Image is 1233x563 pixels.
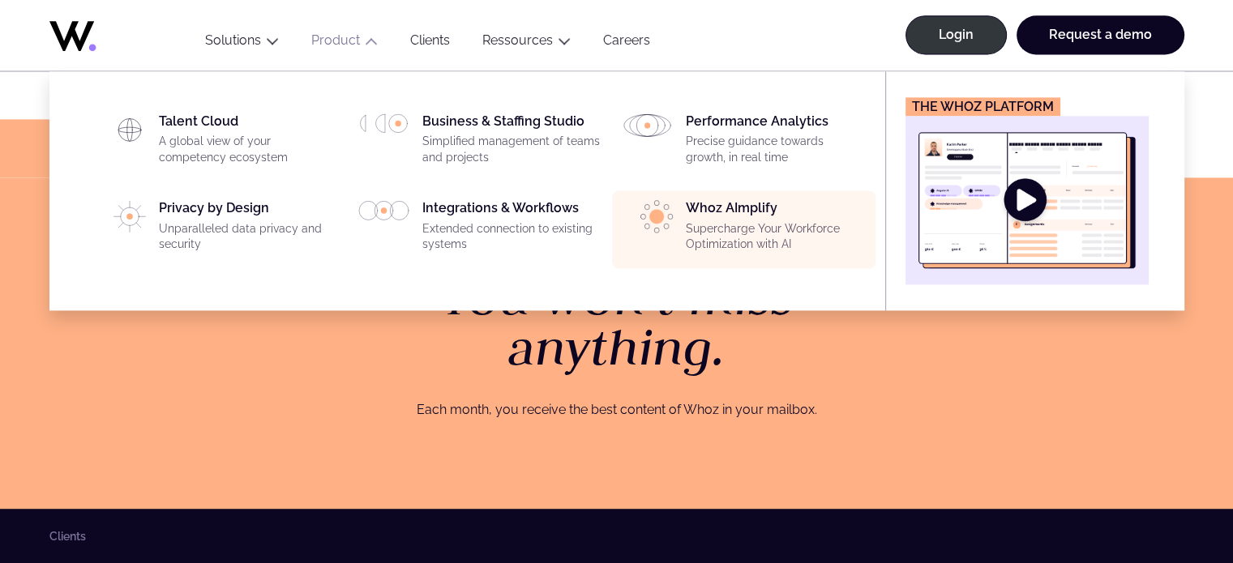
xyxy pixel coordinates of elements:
a: Business & Staffing StudioSimplified management of teams and projects [358,113,602,172]
img: PICTO_CONFIANCE_NUMERIQUE.svg [113,200,145,232]
nav: Breadcrumbs [49,530,1184,543]
img: PICTO_INTEGRATION.svg [358,200,409,220]
div: Integrations & Workflows [422,200,602,258]
a: The Whoz platform [905,97,1149,284]
a: Whoz AImplifySupercharge Your Workforce Optimization with AI [622,200,866,258]
a: Talent CloudA global view of your competency ecosystem [95,113,339,172]
button: Ressources [466,32,587,54]
a: Request a demo [1017,15,1184,54]
p: Unparalleled data privacy and security [159,221,339,253]
div: Talent Cloud [159,113,339,172]
p: Newsletter Whoz. [338,228,896,373]
div: Privacy by Design [159,200,339,258]
button: Product [295,32,394,54]
a: Ressources [482,32,553,48]
img: HP_PICTO_ANALYSE_DE_PERFORMANCES.svg [622,113,673,137]
iframe: Chatbot [1126,456,1210,540]
p: Supercharge Your Workforce Optimization with AI [686,221,866,253]
a: Performance AnalyticsPrecise guidance towards growth, in real time [622,113,866,172]
div: Business & Staffing Studio [422,113,602,172]
a: Product [311,32,360,48]
img: PICTO_ECLAIRER-1-e1756198033837.png [640,200,673,232]
p: Simplified management of teams and projects [422,134,602,165]
img: HP_PICTO_GESTION-PORTEFEUILLE-PROJETS.svg [358,113,409,133]
div: Performance Analytics [686,113,866,172]
div: Whoz AImplify [686,200,866,258]
a: Privacy by DesignUnparalleled data privacy and security [95,200,339,258]
p: Extended connection to existing systems [422,221,602,253]
a: Careers [587,32,666,54]
a: Login [905,15,1007,54]
p: Each month, you receive the best content of Whoz in your mailbox. [338,399,896,420]
li: Clients [49,530,86,543]
em: You won’t miss anything. [440,264,794,380]
a: Clients [394,32,466,54]
p: Precise guidance towards growth, in real time [686,134,866,165]
button: Solutions [189,32,295,54]
p: A global view of your competency ecosystem [159,134,339,165]
a: Integrations & WorkflowsExtended connection to existing systems [358,200,602,258]
figcaption: The Whoz platform [905,97,1060,116]
img: HP_PICTO_CARTOGRAPHIE-1.svg [113,113,146,146]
